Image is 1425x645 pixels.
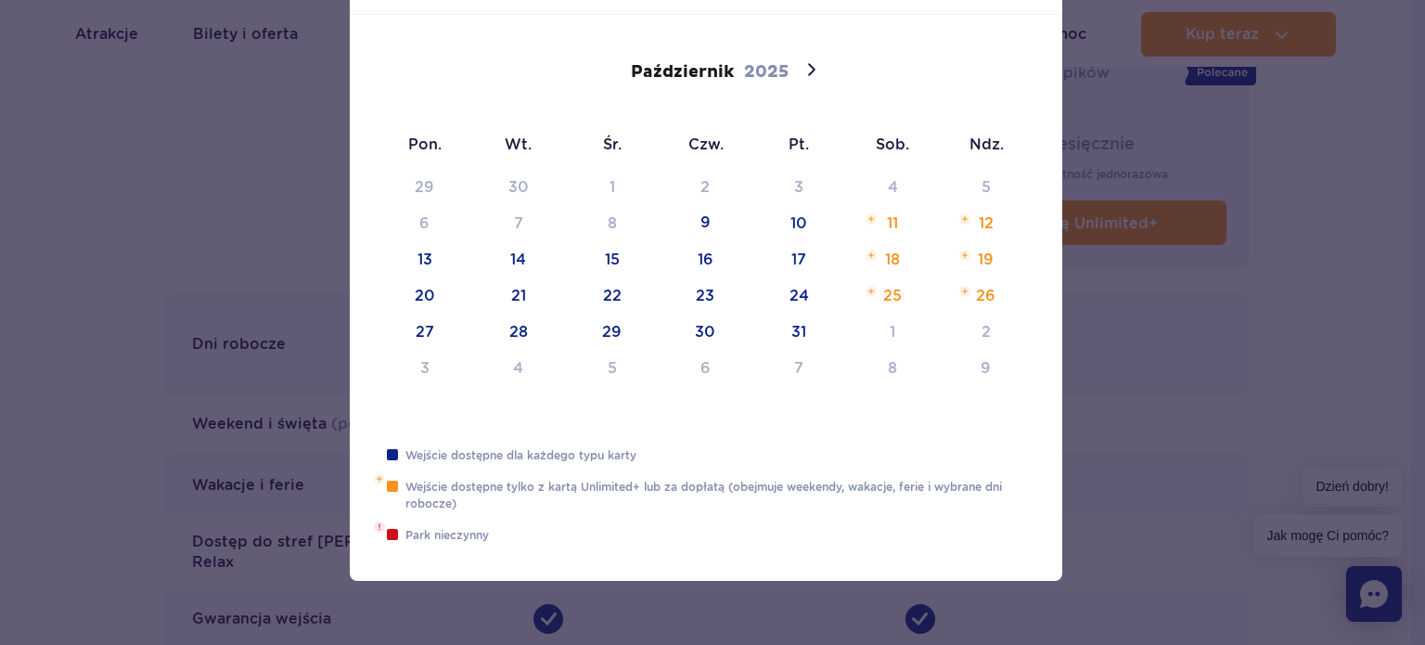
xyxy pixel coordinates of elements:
span: Sob. [846,135,940,155]
dd: Wejście dostępne dla każdego typu karty [398,447,636,464]
span: Czw. [659,135,752,155]
dd: Wejście dostępne tylko z kartą Unlimited+ lub za dopłatą (obejmuje weekendy, wakacje, ferie i wyb... [398,479,1025,512]
span: Ndz. [940,135,1033,155]
dd: Park nieczynny [398,527,489,544]
span: Pon. [379,135,472,155]
span: Wt. [471,135,565,155]
span: Pt. [752,135,846,155]
span: Śr. [565,135,659,155]
span: Październik [631,61,734,84]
